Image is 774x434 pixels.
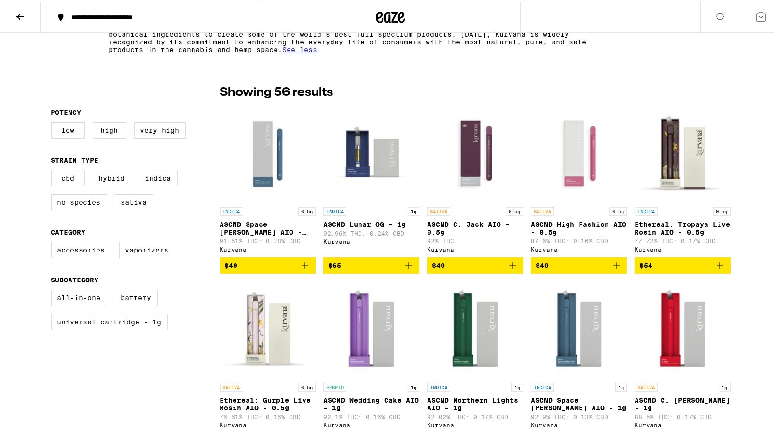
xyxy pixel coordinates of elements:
div: Kurvana [635,244,731,251]
span: $40 [536,260,549,267]
p: INDICA [220,205,243,214]
p: 1g [719,381,731,390]
p: ASCND Lunar OG - 1g [323,219,419,226]
label: Very High [134,120,186,137]
div: Kurvana [220,244,316,251]
p: 92.9% THC: 0.13% CBD [531,412,627,418]
a: Open page for ASCND Northern Lights AIO - 1g from Kurvana [427,280,523,431]
img: Kurvana - ASCND High Fashion AIO - 0.5g [531,104,627,200]
label: Battery [115,288,158,304]
a: Open page for ASCND High Fashion AIO - 0.5g from Kurvana [531,104,627,255]
button: Add to bag [323,255,419,272]
p: INDICA [427,381,450,390]
a: Open page for ASCND Space Walker OG AIO - 0.5g from Kurvana [220,104,316,255]
p: 1g [615,381,627,390]
p: Showing 56 results [220,83,333,99]
p: INDICA [635,205,658,214]
span: $65 [328,260,341,267]
div: Kurvana [323,420,419,426]
label: Sativa [115,192,153,209]
p: 0.5g [609,205,627,214]
label: Low [51,120,85,137]
button: Add to bag [427,255,523,272]
p: ASCND C. [PERSON_NAME] - 1g [635,394,731,410]
span: Hi. Need any help? [6,7,69,14]
p: 91.51% THC: 0.28% CBD [220,236,316,242]
label: High [93,120,126,137]
p: Ethereal: Gurple Live Rosin AIO - 0.5g [220,394,316,410]
label: CBD [51,168,85,184]
p: ASCND Northern Lights AIO - 1g [427,394,523,410]
p: SATIVA [531,205,554,214]
p: 0.5g [298,205,316,214]
a: Open page for ASCND Lunar OG - 1g from Kurvana [323,104,419,255]
p: ASCND Space [PERSON_NAME] AIO - 1g [531,394,627,410]
a: Open page for ASCND Wedding Cake AIO - 1g from Kurvana [323,280,419,431]
label: Universal Cartridge - 1g [51,312,168,328]
span: $54 [639,260,652,267]
p: Ethereal: Tropaya Live Rosin AIO - 0.5g [635,219,731,234]
legend: Subcategory [51,274,99,282]
p: SATIVA [220,381,243,390]
img: Kurvana - ASCND Lunar OG - 1g [323,104,419,200]
p: 0.5g [713,205,731,214]
button: Add to bag [220,255,316,272]
label: No Species [51,192,107,209]
p: INDICA [531,381,554,390]
label: Indica [139,168,178,184]
p: ASCND High Fashion AIO - 0.5g [531,219,627,234]
button: Add to bag [635,255,731,272]
a: Open page for ASCND C. Jack AIO - 1g from Kurvana [635,280,731,431]
p: SATIVA [427,205,450,214]
p: 1g [511,381,523,390]
p: 88.5% THC: 0.17% CBD [635,412,731,418]
img: Kurvana - Ethereal: Tropaya Live Rosin AIO - 0.5g [635,104,731,200]
p: ASCND Wedding Cake AIO - 1g [323,394,419,410]
img: Kurvana - ASCND Wedding Cake AIO - 1g [323,280,419,376]
img: Kurvana - ASCND C. Jack AIO - 1g [635,280,731,376]
img: Kurvana - Ethereal: Gurple Live Rosin AIO - 0.5g [220,280,316,376]
img: Kurvana - ASCND Northern Lights AIO - 1g [427,280,523,376]
div: Kurvana [427,420,523,426]
a: Open page for Ethereal: Tropaya Live Rosin AIO - 0.5g from Kurvana [635,104,731,255]
img: Kurvana - ASCND Space Walker OG AIO - 0.5g [220,104,316,200]
a: Open page for ASCND C. Jack AIO - 0.5g from Kurvana [427,104,523,255]
p: SATIVA [635,381,658,390]
p: 1g [408,205,419,214]
button: Add to bag [531,255,627,272]
p: INDICA [323,205,346,214]
p: 0.5g [506,205,523,214]
div: Kurvana [531,244,627,251]
p: 92.1% THC: 0.16% CBD [323,412,419,418]
p: 92.02% THC: 0.17% CBD [427,412,523,418]
img: Kurvana - ASCND Space Walker OG AIO - 1g [531,280,627,376]
a: Open page for Ethereal: Gurple Live Rosin AIO - 0.5g from Kurvana [220,280,316,431]
legend: Potency [51,107,82,114]
p: 92% THC [427,236,523,242]
legend: Strain Type [51,154,99,162]
p: 92.96% THC: 0.24% CBD [323,228,419,235]
label: Accessories [51,240,111,256]
p: 77.72% THC: 0.17% CBD [635,236,731,242]
p: 87.6% THC: 0.16% CBD [531,236,627,242]
div: Kurvana [531,420,627,426]
p: 0.5g [298,381,316,390]
p: ASCND C. Jack AIO - 0.5g [427,219,523,234]
p: ASCND Space [PERSON_NAME] AIO - 0.5g [220,219,316,234]
legend: Category [51,226,86,234]
label: Hybrid [93,168,131,184]
div: Kurvana [323,237,419,243]
label: Vaporizers [119,240,175,256]
span: See less [283,44,318,52]
div: Kurvana [635,420,731,426]
p: 1g [408,381,419,390]
p: 76.61% THC: 0.16% CBD [220,412,316,418]
label: All-In-One [51,288,107,304]
span: $40 [432,260,445,267]
img: Kurvana - ASCND C. Jack AIO - 0.5g [427,104,523,200]
div: Kurvana [220,420,316,426]
p: HYBRID [323,381,346,390]
div: Kurvana [427,244,523,251]
a: Open page for ASCND Space Walker OG AIO - 1g from Kurvana [531,280,627,431]
span: $40 [225,260,238,267]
